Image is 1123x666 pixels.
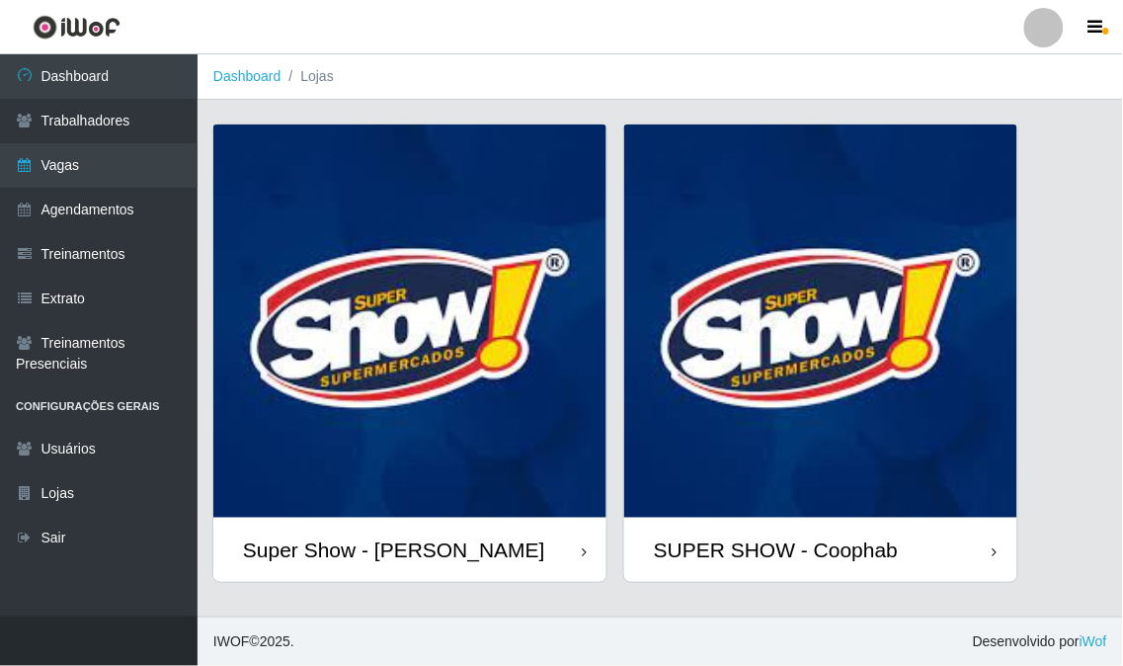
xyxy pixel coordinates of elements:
[281,66,334,87] li: Lojas
[654,538,898,562] div: SUPER SHOW - Coophab
[213,633,250,649] span: IWOF
[243,538,545,562] div: Super Show - [PERSON_NAME]
[624,125,1017,518] img: cardImg
[213,125,606,518] img: cardImg
[213,125,606,582] a: Super Show - [PERSON_NAME]
[213,68,281,84] a: Dashboard
[213,631,294,652] span: © 2025 .
[973,631,1107,652] span: Desenvolvido por
[198,54,1123,100] nav: breadcrumb
[1080,633,1107,649] a: iWof
[33,15,120,40] img: CoreUI Logo
[624,125,1017,582] a: SUPER SHOW - Coophab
